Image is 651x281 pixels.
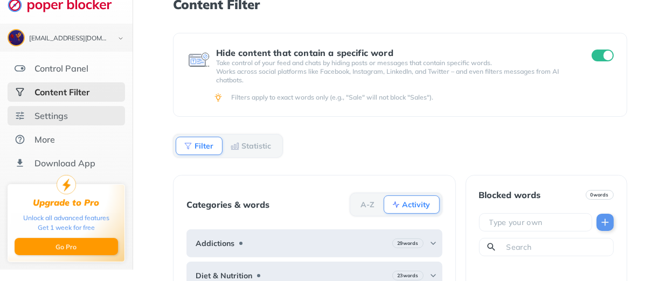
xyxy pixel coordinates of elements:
div: Unlock all advanced features [23,213,109,223]
img: settings.svg [15,110,25,121]
b: A-Z [361,201,375,208]
img: Filter [184,142,192,150]
div: Categories & words [186,200,269,209]
b: Diet & Nutrition [196,271,252,280]
div: Get 1 week for free [38,223,95,233]
b: Statistic [241,143,271,149]
img: download-app.svg [15,158,25,168]
img: upgrade-to-pro.svg [57,175,76,194]
img: Activity [392,200,400,209]
button: Go Pro [15,238,118,255]
b: 23 words [397,272,418,279]
div: Settings [34,110,68,121]
div: Blocked words [479,190,541,200]
div: Filters apply to exact words only (e.g., "Sale" will not block "Sales"). [231,93,612,102]
b: 0 words [591,191,609,199]
p: Works across social platforms like Facebook, Instagram, LinkedIn, and Twitter – and even filters ... [216,67,572,85]
b: Activity [403,201,431,208]
div: lahodge68@gmail.com [29,35,109,43]
b: 29 words [397,240,418,247]
input: Search [505,242,609,252]
input: Type your own [488,217,587,228]
b: Addictions [196,239,234,248]
img: Statistic [231,142,239,150]
div: Content Filter [34,87,89,97]
b: Filter [195,143,213,149]
div: Download App [34,158,95,168]
div: More [34,134,55,145]
img: about.svg [15,134,25,145]
div: Hide content that contain a specific word [216,48,572,58]
img: chevron-bottom-black.svg [114,33,127,44]
img: features.svg [15,63,25,74]
div: Upgrade to Pro [33,198,100,208]
img: social-selected.svg [15,87,25,97]
img: ACg8ocJN2pP52bkc_1CUCmUi2PTGdhNNaqrUDEIkMr2cWZyzhSBiy1af=s96-c [9,30,24,45]
p: Take control of your feed and chats by hiding posts or messages that contain specific words. [216,59,572,67]
div: Control Panel [34,63,88,74]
